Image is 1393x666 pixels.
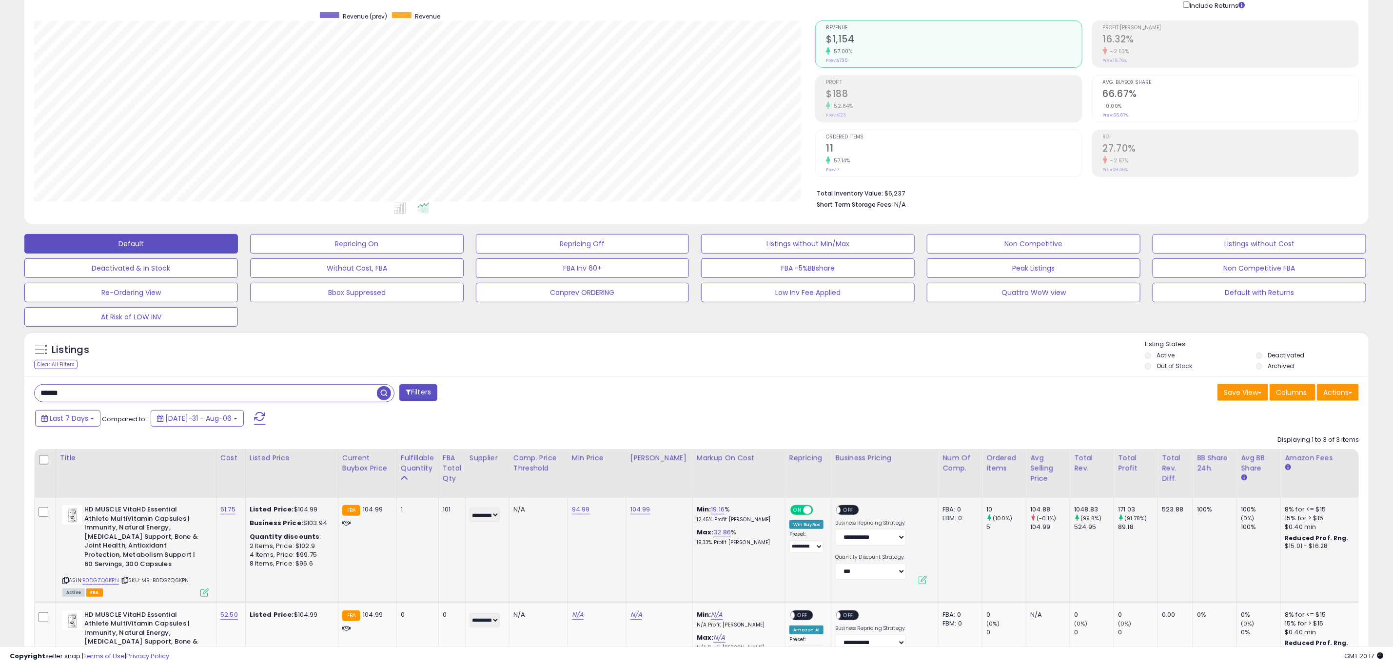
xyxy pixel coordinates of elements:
[1285,514,1366,523] div: 15% for > $15
[151,410,244,427] button: [DATE]-31 - Aug-06
[34,360,78,369] div: Clear All Filters
[826,143,1081,156] h2: 11
[1241,514,1255,522] small: (0%)
[942,505,975,514] div: FBA: 0
[711,505,725,514] a: 19.16
[220,610,238,620] a: 52.50
[476,234,689,254] button: Repricing Off
[82,576,119,585] a: B0DGZQ6KPN
[1125,514,1147,522] small: (91.78%)
[1107,157,1129,164] small: -2.67%
[24,258,238,278] button: Deactivated & In Stock
[1285,453,1369,463] div: Amazon Fees
[1074,610,1114,619] div: 0
[1153,234,1366,254] button: Listings without Cost
[1153,258,1366,278] button: Non Competitive FBA
[250,542,331,550] div: 2 Items, Price: $102.9
[1030,453,1066,484] div: Avg Selling Price
[789,520,824,529] div: Win BuyBox
[443,610,458,619] div: 0
[986,453,1022,473] div: Ordered Items
[841,506,857,514] span: OFF
[443,453,461,484] div: FBA Total Qty
[1103,143,1358,156] h2: 27.70%
[826,88,1081,101] h2: $188
[120,576,189,584] span: | SKU: MB-B0DGZQ6KPN
[789,626,824,634] div: Amazon AI
[835,554,906,561] label: Quantity Discount Strategy:
[62,505,82,525] img: 31wYjxThUoL._SL40_.jpg
[165,413,232,423] span: [DATE]-31 - Aug-06
[465,449,509,498] th: CSV column name: cust_attr_1_Supplier
[1241,628,1280,637] div: 0%
[701,283,915,302] button: Low Inv Fee Applied
[10,652,169,661] div: seller snap | |
[817,187,1352,198] li: $6,237
[52,343,89,357] h5: Listings
[1285,542,1366,550] div: $15.01 - $16.28
[1241,505,1280,514] div: 100%
[342,453,392,473] div: Current Buybox Price
[1268,362,1294,370] label: Archived
[630,610,642,620] a: N/A
[250,505,294,514] b: Listed Price:
[1030,610,1062,619] div: N/A
[1270,384,1315,401] button: Columns
[927,283,1140,302] button: Quattro WoW view
[1344,651,1383,661] span: 2025-08-14 20:17 GMT
[713,528,731,537] a: 32.86
[415,12,440,20] span: Revenue
[830,48,852,55] small: 57.00%
[826,58,847,63] small: Prev: $735
[835,625,906,632] label: Business Repricing Strategy:
[363,610,383,619] span: 104.99
[1285,463,1291,472] small: Amazon Fees.
[572,610,584,620] a: N/A
[986,505,1026,514] div: 10
[697,516,778,523] p: 12.45% Profit [PERSON_NAME]
[927,258,1140,278] button: Peak Listings
[1241,523,1280,531] div: 100%
[1162,610,1185,619] div: 0.00
[363,505,383,514] span: 104.99
[1241,473,1247,482] small: Avg BB Share.
[826,112,846,118] small: Prev: $123
[826,80,1081,85] span: Profit
[1268,351,1304,359] label: Deactivated
[470,453,505,463] div: Supplier
[1107,48,1129,55] small: -2.63%
[697,505,711,514] b: Min:
[1118,453,1154,473] div: Total Profit
[835,453,934,463] div: Business Pricing
[1103,135,1358,140] span: ROI
[830,102,853,110] small: 52.84%
[1118,523,1158,531] div: 89.18
[1103,102,1122,110] small: 0.00%
[692,449,785,498] th: The percentage added to the cost of goods (COGS) that forms the calculator for Min & Max prices.
[1157,351,1175,359] label: Active
[894,200,906,209] span: N/A
[1285,534,1349,542] b: Reduced Prof. Rng.
[401,453,434,473] div: Fulfillable Quantity
[513,610,560,619] div: N/A
[630,505,650,514] a: 104.99
[1037,514,1057,522] small: (-0.1%)
[24,283,238,302] button: Re-Ordering View
[789,636,824,658] div: Preset:
[250,559,331,568] div: 8 Items, Price: $96.6
[1285,610,1366,619] div: 8% for <= $15
[250,258,464,278] button: Without Cost, FBA
[1030,505,1070,514] div: 104.88
[1241,620,1255,627] small: (0%)
[697,453,781,463] div: Markup on Cost
[250,519,331,528] div: $103.94
[1285,505,1366,514] div: 8% for <= $15
[24,234,238,254] button: Default
[1103,167,1128,173] small: Prev: 28.46%
[572,453,622,463] div: Min Price
[220,453,241,463] div: Cost
[986,620,1000,627] small: (0%)
[1162,453,1189,484] div: Total Rev. Diff.
[1157,362,1193,370] label: Out of Stock
[86,588,103,597] span: FBA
